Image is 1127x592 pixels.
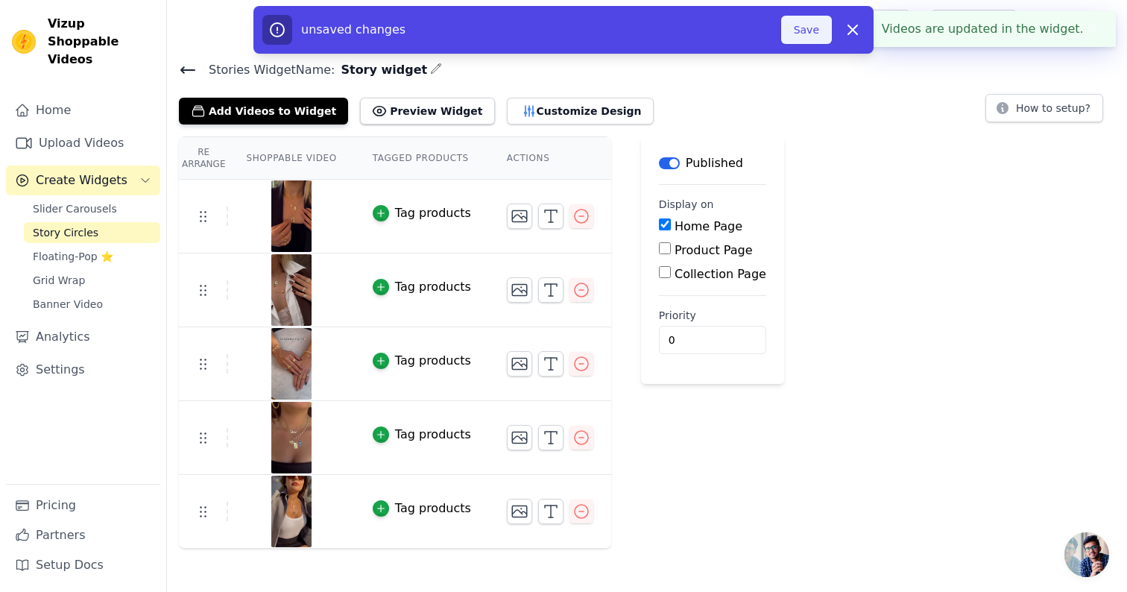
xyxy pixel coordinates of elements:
th: Shoppable Video [228,137,354,180]
th: Re Arrange [179,137,228,180]
a: Upload Videos [6,128,160,158]
a: Açık sohbet [1064,532,1109,577]
a: Setup Docs [6,550,160,580]
button: How to setup? [985,94,1103,122]
button: Tag products [373,500,471,517]
button: Save [781,16,832,44]
a: Pricing [6,491,160,520]
span: Story Circles [33,225,98,240]
label: Priority [659,308,766,323]
div: Edit Name [430,60,442,80]
span: Grid Wrap [33,273,85,288]
span: Stories Widget Name: [197,61,335,79]
div: Tag products [395,426,471,444]
a: Home [6,95,160,125]
img: tn-54c5b6e9d950489388c6ab6069d45c3c.png [271,254,312,326]
img: tn-06c1e9b02a2d4b718195599dbd5c1260.png [271,402,312,473]
a: Analytics [6,322,160,352]
th: Actions [489,137,611,180]
button: Tag products [373,352,471,370]
a: Floating-Pop ⭐ [24,246,160,267]
label: Collection Page [675,267,766,281]
label: Home Page [675,219,742,233]
button: Create Widgets [6,166,160,195]
button: Change Thumbnail [507,277,532,303]
a: Banner Video [24,294,160,315]
span: unsaved changes [301,22,405,37]
a: Slider Carousels [24,198,160,219]
a: Partners [6,520,160,550]
button: Change Thumbnail [507,499,532,524]
img: tn-b3f1c1438c9145ab9d390ba66c61d443.png [271,328,312,400]
button: Change Thumbnail [507,425,532,450]
div: Tag products [395,500,471,517]
button: Tag products [373,426,471,444]
button: Change Thumbnail [507,204,532,229]
a: Grid Wrap [24,270,160,291]
label: Product Page [675,243,753,257]
span: Slider Carousels [33,201,117,216]
button: Tag products [373,204,471,222]
a: Story Circles [24,222,160,243]
p: Published [686,154,743,172]
div: Tag products [395,204,471,222]
th: Tagged Products [355,137,489,180]
button: Change Thumbnail [507,351,532,377]
div: Tag products [395,352,471,370]
legend: Display on [659,197,714,212]
button: Preview Widget [360,98,494,125]
div: Tag products [395,278,471,296]
span: Banner Video [33,297,103,312]
span: Story widget [335,61,427,79]
button: Add Videos to Widget [179,98,348,125]
button: Customize Design [507,98,654,125]
span: Create Widgets [36,171,127,189]
span: Floating-Pop ⭐ [33,249,113,264]
img: tn-7b4329e292c9472b98401f57fee20ffe.png [271,476,312,547]
a: How to setup? [985,104,1103,119]
button: Tag products [373,278,471,296]
a: Settings [6,355,160,385]
img: tn-56c5e5cfd92646f69e2b264869d07b8c.png [271,180,312,252]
